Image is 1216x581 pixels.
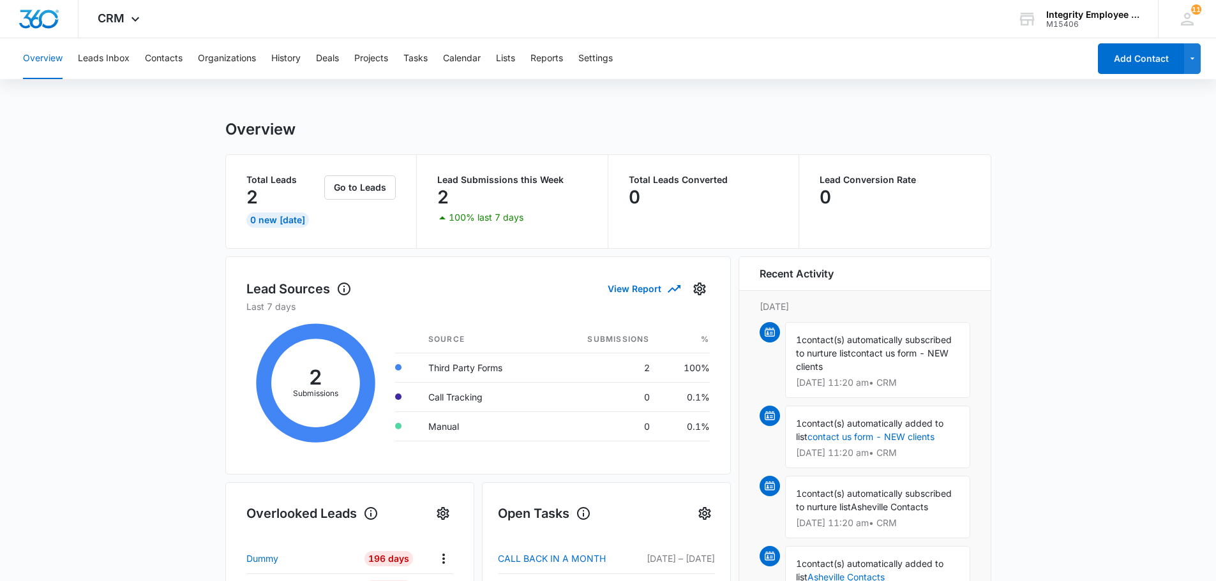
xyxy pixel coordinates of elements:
[324,175,396,200] button: Go to Leads
[629,187,640,207] p: 0
[1191,4,1201,15] div: notifications count
[246,212,309,228] div: 0 New [DATE]
[629,175,779,184] p: Total Leads Converted
[437,175,587,184] p: Lead Submissions this Week
[1098,43,1184,74] button: Add Contact
[547,353,660,382] td: 2
[498,551,631,566] a: CALL BACK IN A MONTH
[246,300,710,313] p: Last 7 days
[225,120,296,139] h1: Overview
[660,382,710,411] td: 0.1%
[796,518,959,527] p: [DATE] 11:20 am • CRM
[246,175,322,184] p: Total Leads
[418,326,547,353] th: Source
[316,38,339,79] button: Deals
[364,551,413,566] div: 196 Days
[796,334,952,358] span: contact(s) automatically subscribed to nurture list
[246,504,379,523] h1: Overlooked Leads
[796,488,802,499] span: 1
[796,378,959,387] p: [DATE] 11:20 am • CRM
[547,326,660,353] th: Submissions
[796,488,952,512] span: contact(s) automatically subscribed to nurture list
[418,382,547,411] td: Call Tracking
[1191,4,1201,15] span: 11
[796,448,959,457] p: [DATE] 11:20 am • CRM
[433,503,453,524] button: Settings
[1046,10,1139,20] div: account name
[689,279,710,299] button: Settings
[530,38,563,79] button: Reports
[496,38,515,79] button: Lists
[694,503,715,524] button: Settings
[796,418,943,442] span: contact(s) automatically added to list
[796,334,802,345] span: 1
[660,411,710,441] td: 0.1%
[760,300,970,313] p: [DATE]
[578,38,613,79] button: Settings
[354,38,388,79] button: Projects
[145,38,183,79] button: Contacts
[98,11,124,25] span: CRM
[547,382,660,411] td: 0
[660,326,710,353] th: %
[403,38,428,79] button: Tasks
[820,175,970,184] p: Lead Conversion Rate
[796,558,802,569] span: 1
[443,38,481,79] button: Calendar
[796,418,802,429] span: 1
[324,182,396,193] a: Go to Leads
[820,187,831,207] p: 0
[198,38,256,79] button: Organizations
[660,353,710,382] td: 100%
[418,411,547,441] td: Manual
[246,187,258,207] p: 2
[449,213,523,222] p: 100% last 7 days
[246,552,278,565] p: Dummy
[760,266,834,281] h6: Recent Activity
[418,353,547,382] td: Third Party Forms
[498,504,591,523] h1: Open Tasks
[547,411,660,441] td: 0
[631,552,715,565] p: [DATE] – [DATE]
[437,187,449,207] p: 2
[608,277,679,300] button: View Report
[1046,20,1139,29] div: account id
[796,348,949,372] span: contact us form - NEW clients
[271,38,301,79] button: History
[851,501,928,512] span: Asheville Contacts
[807,431,935,442] a: contact us form - NEW clients
[23,38,63,79] button: Overview
[246,279,352,298] h1: Lead Sources
[78,38,130,79] button: Leads Inbox
[433,548,453,568] button: Actions
[246,552,354,565] a: Dummy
